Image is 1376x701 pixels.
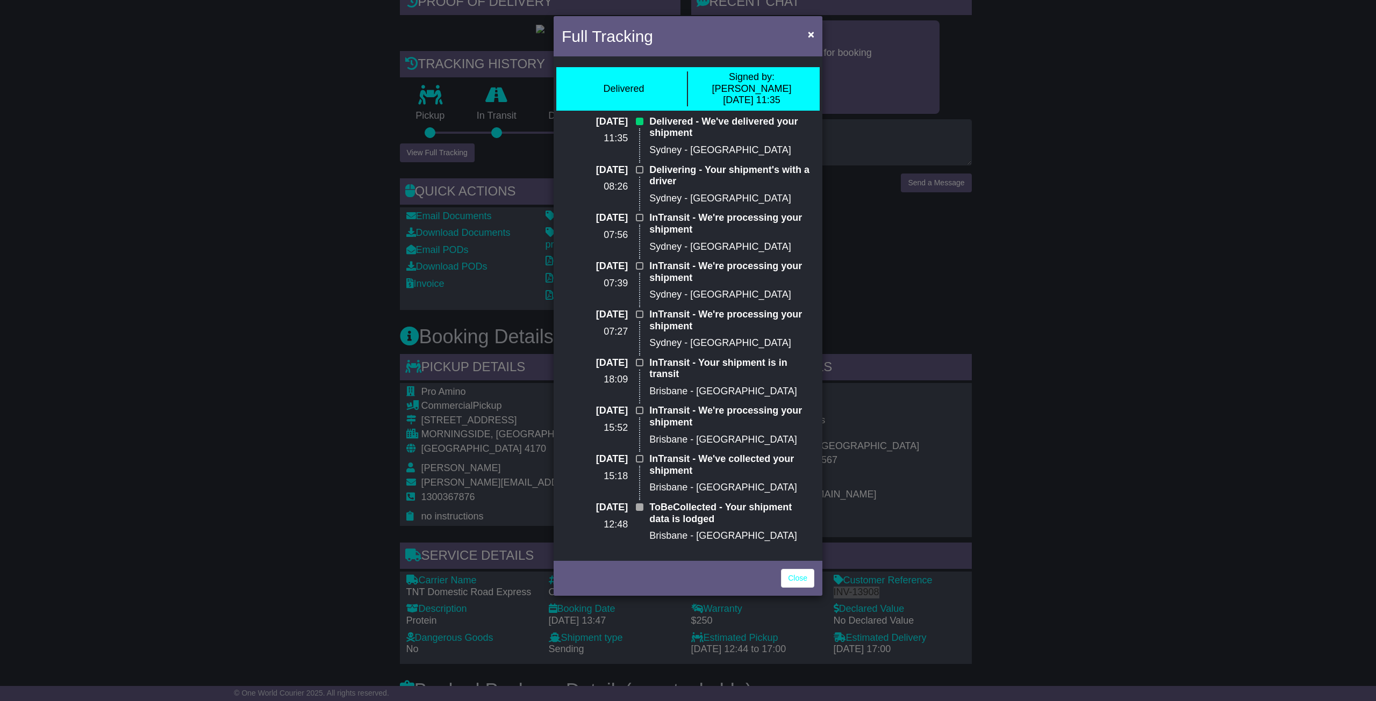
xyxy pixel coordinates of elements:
p: InTransit - We've collected your shipment [649,453,814,476]
h4: Full Tracking [562,24,653,48]
p: InTransit - We're processing your shipment [649,212,814,235]
p: [DATE] [562,261,628,272]
p: [DATE] [562,164,628,176]
p: Brisbane - [GEOGRAPHIC_DATA] [649,482,814,494]
p: Sydney - [GEOGRAPHIC_DATA] [649,193,814,205]
p: 07:27 [562,326,628,338]
p: Sydney - [GEOGRAPHIC_DATA] [649,144,814,156]
p: InTransit - We're processing your shipment [649,261,814,284]
p: Delivering - Your shipment's with a driver [649,164,814,187]
p: ToBeCollected - Your shipment data is lodged [649,502,814,525]
p: Brisbane - [GEOGRAPHIC_DATA] [649,386,814,398]
p: Sydney - [GEOGRAPHIC_DATA] [649,289,814,301]
div: Delivered [603,83,644,95]
p: 08:26 [562,181,628,193]
p: 18:09 [562,374,628,386]
p: 12:48 [562,519,628,531]
p: Delivered - We've delivered your shipment [649,116,814,139]
p: [DATE] [562,502,628,514]
p: [DATE] [562,309,628,321]
button: Close [802,23,820,45]
p: InTransit - We're processing your shipment [649,405,814,428]
p: Sydney - [GEOGRAPHIC_DATA] [649,337,814,349]
p: [DATE] [562,405,628,417]
p: Brisbane - [GEOGRAPHIC_DATA] [649,530,814,542]
p: InTransit - We're processing your shipment [649,309,814,332]
p: InTransit - Your shipment is in transit [649,357,814,380]
p: [DATE] [562,116,628,128]
a: Close [781,569,814,588]
p: [DATE] [562,212,628,224]
p: 07:56 [562,229,628,241]
p: [DATE] [562,357,628,369]
p: 11:35 [562,133,628,144]
div: [PERSON_NAME] [DATE] 11:35 [693,71,810,106]
p: 07:39 [562,278,628,290]
p: Sydney - [GEOGRAPHIC_DATA] [649,241,814,253]
p: 15:52 [562,422,628,434]
p: Brisbane - [GEOGRAPHIC_DATA] [649,434,814,446]
span: × [808,28,814,40]
span: Signed by: [729,71,775,82]
p: 15:18 [562,471,628,482]
p: [DATE] [562,453,628,465]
